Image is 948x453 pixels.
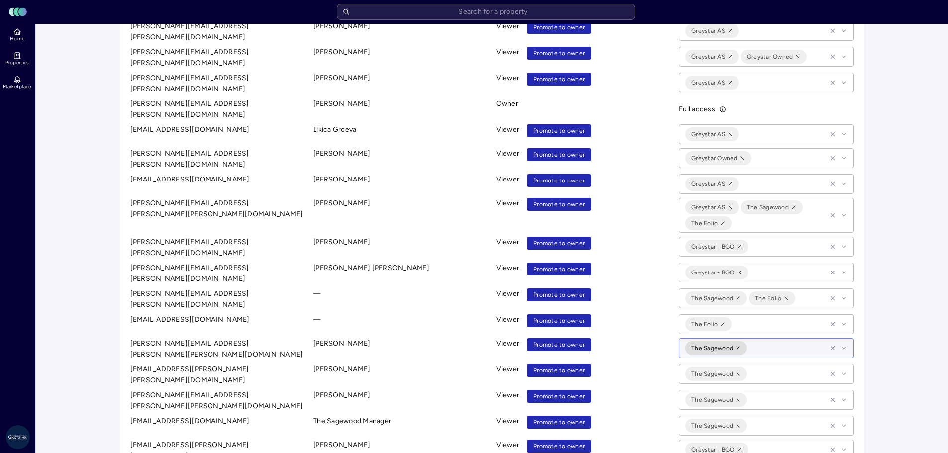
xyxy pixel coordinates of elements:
span: Promote to owner [533,22,585,32]
span: Promote to owner [533,238,585,248]
button: Promote to owner [527,390,591,403]
p: [EMAIL_ADDRESS][DOMAIN_NAME] [130,174,306,194]
div: Remove The Sagewood [735,369,741,379]
p: [PERSON_NAME][EMAIL_ADDRESS][PERSON_NAME][PERSON_NAME][DOMAIN_NAME] [130,390,306,412]
div: Greystar AS [691,202,725,212]
div: Remove The Sagewood [735,395,741,405]
span: Promote to owner [533,417,585,427]
p: [PERSON_NAME][EMAIL_ADDRESS][PERSON_NAME][DOMAIN_NAME] [130,237,306,259]
div: Greystar - BGO [691,242,735,252]
p: [PERSON_NAME] [313,338,488,360]
button: Promote to owner [527,73,591,86]
div: Remove The Sagewood [791,202,797,212]
p: Viewer [496,237,520,259]
p: Viewer [496,73,520,94]
p: Viewer [496,390,520,412]
button: Promote to owner [527,47,591,60]
span: Promote to owner [533,290,585,300]
div: The Folio [755,293,781,303]
p: [EMAIL_ADDRESS][PERSON_NAME][PERSON_NAME][DOMAIN_NAME] [130,364,306,386]
p: Viewer [496,364,520,386]
div: Greystar AS [691,129,725,139]
div: Greystar AS [691,78,725,88]
span: Promote to owner [533,150,585,160]
p: [PERSON_NAME][EMAIL_ADDRESS][PERSON_NAME][DOMAIN_NAME] [130,288,306,310]
span: Promote to owner [533,316,585,326]
p: [PERSON_NAME][EMAIL_ADDRESS][PERSON_NAME][DOMAIN_NAME] [130,148,306,170]
p: [PERSON_NAME][EMAIL_ADDRESS][PERSON_NAME][PERSON_NAME][DOMAIN_NAME] [130,198,306,233]
div: Greystar - BGO [691,268,735,277]
p: [PERSON_NAME] [313,390,488,412]
button: Promote to owner [527,263,591,275]
button: Promote to owner [527,21,591,34]
div: Greystar AS [691,52,725,62]
p: [PERSON_NAME][EMAIL_ADDRESS][PERSON_NAME][DOMAIN_NAME] [130,47,306,69]
div: Greystar Owned [691,153,737,163]
button: Promote to owner [527,148,591,161]
div: Remove Greystar Owned [739,153,745,163]
p: — [313,314,488,334]
div: The Sagewood [691,343,733,353]
button: Promote to owner [527,124,591,137]
p: [PERSON_NAME][EMAIL_ADDRESS][PERSON_NAME][DOMAIN_NAME] [130,98,306,120]
div: Greystar AS [691,179,725,189]
div: Remove The Folio [720,218,726,228]
div: Remove Greystar AS [727,52,733,62]
p: [PERSON_NAME] [313,98,488,120]
button: Promote to owner [527,364,591,377]
p: [PERSON_NAME] [313,148,488,170]
p: Viewer [496,416,520,436]
p: [PERSON_NAME][EMAIL_ADDRESS][PERSON_NAME][DOMAIN_NAME] [130,21,306,43]
p: Likica Grceva [313,124,488,144]
p: [EMAIL_ADDRESS][DOMAIN_NAME] [130,124,306,144]
p: Viewer [496,124,520,144]
p: [PERSON_NAME] [313,198,488,233]
div: Remove Greystar AS [727,202,733,212]
button: Promote to owner [527,198,591,211]
p: — [313,288,488,310]
span: Promote to owner [533,48,585,58]
p: [PERSON_NAME][EMAIL_ADDRESS][PERSON_NAME][PERSON_NAME][DOMAIN_NAME] [130,338,306,360]
span: Home [10,36,24,42]
span: Promote to owner [533,441,585,451]
p: [EMAIL_ADDRESS][DOMAIN_NAME] [130,416,306,436]
div: Remove Greystar Owned [795,52,801,62]
div: The Sagewood [691,421,733,431]
p: Viewer [496,314,520,334]
p: Viewer [496,338,520,360]
p: Viewer [496,198,520,233]
span: Promote to owner [533,365,585,375]
div: Remove Greystar AS [727,129,733,139]
p: The Sagewood Manager [313,416,488,436]
button: Promote to owner [527,174,591,187]
p: [PERSON_NAME] [313,364,488,386]
p: Viewer [496,288,520,310]
span: Properties [5,60,29,66]
p: Viewer [496,47,520,69]
span: Promote to owner [533,199,585,209]
button: Promote to owner [527,288,591,301]
div: The Sagewood [747,202,789,212]
div: Remove Greystar - BGO [737,268,742,277]
button: Promote to owner [527,440,591,453]
p: [PERSON_NAME] [313,174,488,194]
input: Search for a property [337,4,635,20]
p: [PERSON_NAME] [313,21,488,43]
button: Promote to owner [527,416,591,429]
button: Promote to owner [527,314,591,327]
p: [PERSON_NAME][EMAIL_ADDRESS][PERSON_NAME][DOMAIN_NAME] [130,73,306,94]
div: The Sagewood [691,293,733,303]
span: Promote to owner [533,126,585,136]
div: Remove The Sagewood [735,421,741,431]
p: [EMAIL_ADDRESS][DOMAIN_NAME] [130,314,306,334]
p: Viewer [496,21,520,43]
div: Remove Greystar AS [727,179,733,189]
div: Remove Greystar - BGO [737,242,742,252]
div: Remove Greystar AS [727,78,733,88]
div: The Folio [691,319,718,329]
div: The Sagewood [691,395,733,405]
div: Remove The Folio [783,293,789,303]
button: Promote to owner [527,338,591,351]
div: Remove The Folio [720,319,726,329]
p: Full access [679,104,715,115]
